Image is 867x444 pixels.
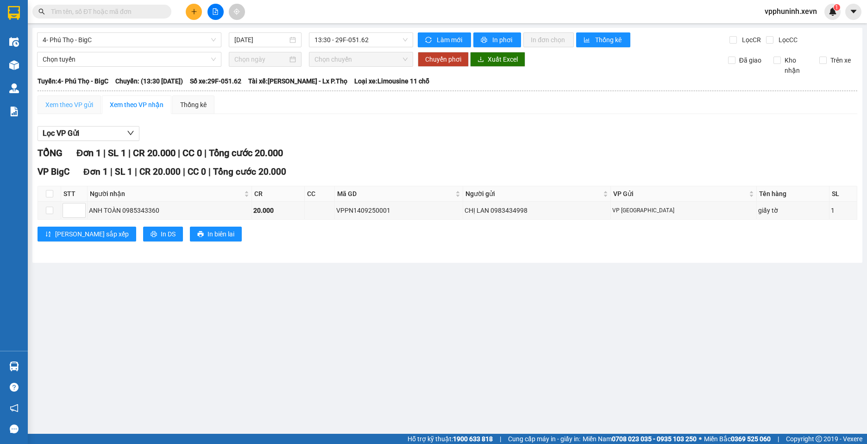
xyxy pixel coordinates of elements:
[45,100,93,110] div: Xem theo VP gửi
[108,147,126,159] span: SL 1
[757,186,829,202] th: Tên hàng
[38,126,139,141] button: Lọc VP Gửi
[51,6,160,17] input: Tìm tên, số ĐT hoặc mã đơn
[87,34,387,46] li: Hotline: 19001155
[208,166,211,177] span: |
[336,205,461,216] div: VPPN1409250001
[191,8,197,15] span: plus
[816,436,822,442] span: copyright
[43,127,79,139] span: Lọc VP Gửi
[90,189,242,199] span: Người nhận
[38,77,108,85] b: Tuyến: 4- Phú Thọ - BigC
[182,147,202,159] span: CC 0
[477,56,484,63] span: download
[314,33,408,47] span: 13:30 - 29F-051.62
[83,166,108,177] span: Đơn 1
[190,76,241,86] span: Số xe: 29F-051.62
[229,4,245,20] button: aim
[207,4,224,20] button: file-add
[186,4,202,20] button: plus
[465,189,601,199] span: Người gửi
[584,37,591,44] span: bar-chart
[576,32,630,47] button: bar-chartThống kê
[10,404,19,412] span: notification
[38,227,136,241] button: sort-ascending[PERSON_NAME] sắp xếp
[731,435,771,443] strong: 0369 525 060
[481,37,489,44] span: printer
[335,202,463,220] td: VPPN1409250001
[829,186,857,202] th: SL
[305,186,335,202] th: CC
[207,229,234,239] span: In biên lai
[12,12,58,58] img: logo.jpg
[183,166,185,177] span: |
[76,147,101,159] span: Đơn 1
[45,231,51,238] span: sort-ascending
[465,205,609,216] div: CHỊ LAN 0983434998
[9,107,19,116] img: solution-icon
[110,166,113,177] span: |
[8,6,20,20] img: logo-vxr
[612,206,755,215] div: VP [GEOGRAPHIC_DATA]
[425,37,433,44] span: sync
[738,35,762,45] span: Lọc CR
[757,6,824,17] span: vpphuninh.xevn
[248,76,347,86] span: Tài xế: [PERSON_NAME] - Lx P.Thọ
[161,229,176,239] span: In DS
[849,7,858,16] span: caret-down
[835,4,838,11] span: 1
[38,8,45,15] span: search
[9,362,19,371] img: warehouse-icon
[775,35,799,45] span: Lọc CC
[704,434,771,444] span: Miền Bắc
[735,55,765,65] span: Đã giao
[180,100,207,110] div: Thống kê
[253,205,303,216] div: 20.000
[831,205,855,216] div: 1
[699,437,702,441] span: ⚪️
[613,189,747,199] span: VP Gửi
[234,54,288,64] input: Chọn ngày
[115,76,183,86] span: Chuyến: (13:30 [DATE])
[133,147,176,159] span: CR 20.000
[89,205,250,216] div: ANH TOÀN 0985343360
[209,147,283,159] span: Tổng cước 20.000
[829,7,837,16] img: icon-new-feature
[204,147,207,159] span: |
[523,32,574,47] button: In đơn chọn
[418,32,471,47] button: syncLàm mới
[473,32,521,47] button: printerIn phơi
[110,100,163,110] div: Xem theo VP nhận
[827,55,854,65] span: Trên xe
[115,166,132,177] span: SL 1
[234,35,288,45] input: 14/09/2025
[233,8,240,15] span: aim
[583,434,697,444] span: Miền Nam
[453,435,493,443] strong: 1900 633 818
[314,52,408,66] span: Chọn chuyến
[213,166,286,177] span: Tổng cước 20.000
[55,229,129,239] span: [PERSON_NAME] sắp xếp
[252,186,305,202] th: CR
[488,54,518,64] span: Xuất Excel
[38,166,69,177] span: VP BigC
[38,147,63,159] span: TỔNG
[43,52,216,66] span: Chọn tuyến
[354,76,429,86] span: Loại xe: Limousine 11 chỗ
[87,23,387,34] li: Số 10 ngõ 15 Ngọc Hồi, Q.[PERSON_NAME], [GEOGRAPHIC_DATA]
[9,83,19,93] img: warehouse-icon
[127,129,134,137] span: down
[12,67,138,98] b: GỬI : VP [GEOGRAPHIC_DATA]
[845,4,861,20] button: caret-down
[611,202,757,220] td: VP Phù Ninh
[9,60,19,70] img: warehouse-icon
[151,231,157,238] span: printer
[10,383,19,392] span: question-circle
[178,147,180,159] span: |
[437,35,464,45] span: Làm mới
[197,231,204,238] span: printer
[10,425,19,433] span: message
[337,189,453,199] span: Mã GD
[508,434,580,444] span: Cung cấp máy in - giấy in:
[212,8,219,15] span: file-add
